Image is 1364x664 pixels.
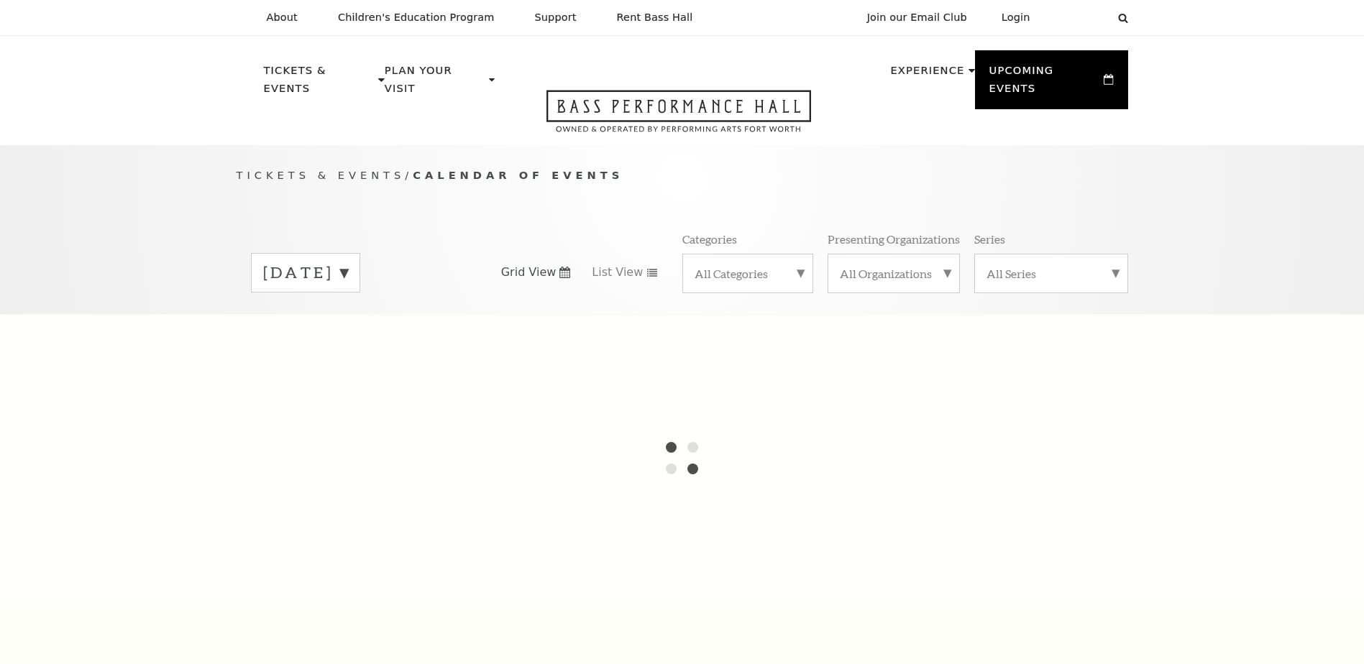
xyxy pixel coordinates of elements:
[237,169,406,181] span: Tickets & Events
[501,264,557,280] span: Grid View
[237,167,1128,185] p: /
[989,62,1101,106] p: Upcoming Events
[828,231,960,246] p: Presenting Organizations
[890,62,964,88] p: Experience
[267,11,298,24] p: About
[695,266,801,281] label: All Categories
[840,266,948,281] label: All Organizations
[974,231,1005,246] p: Series
[535,11,577,24] p: Support
[413,169,623,181] span: Calendar of Events
[617,11,693,24] p: Rent Bass Hall
[263,262,348,284] label: [DATE]
[987,266,1116,281] label: All Series
[338,11,495,24] p: Children's Education Program
[264,62,375,106] p: Tickets & Events
[385,62,485,106] p: Plan Your Visit
[1053,11,1104,24] select: Select:
[592,264,643,280] span: List View
[682,231,737,246] p: Categories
